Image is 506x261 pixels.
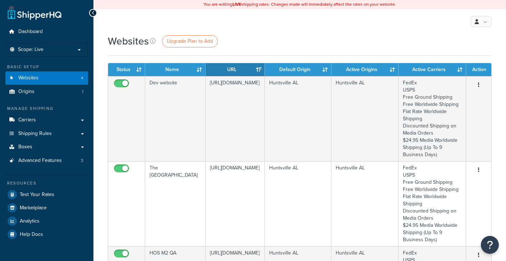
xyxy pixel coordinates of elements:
div: Resources [5,180,88,186]
a: Boxes [5,140,88,154]
span: Origins [18,89,34,95]
td: Huntsville AL [331,76,399,161]
td: [URL][DOMAIN_NAME] [206,161,264,246]
a: Shipping Rules [5,127,88,140]
span: Marketplace [20,205,47,211]
span: Test Your Rates [20,192,54,198]
span: Help Docs [20,232,43,238]
span: Websites [18,75,38,81]
td: Huntsville AL [265,161,332,246]
li: Origins [5,85,88,98]
td: Dev website [145,76,206,161]
a: Analytics [5,215,88,228]
th: Action [466,63,491,76]
a: Advanced Features 3 [5,154,88,167]
span: Dashboard [18,29,43,35]
span: Carriers [18,117,36,123]
span: 3 [81,158,83,164]
div: Manage Shipping [5,106,88,112]
td: FedEx USPS Free Ground Shipping Free Worldwide Shipping Flat Rate Worldwide Shipping Discounted S... [399,76,466,161]
th: URL: activate to sort column ascending [206,63,264,76]
span: Shipping Rules [18,131,52,137]
span: 4 [81,75,83,81]
th: Active Origins: activate to sort column ascending [331,63,399,76]
a: Websites 4 [5,71,88,85]
a: Test Your Rates [5,188,88,201]
b: LIVE [233,1,241,8]
td: FedEx USPS Free Ground Shipping Free Worldwide Shipping Flat Rate Worldwide Shipping Discounted S... [399,161,466,246]
a: Marketplace [5,201,88,214]
li: Websites [5,71,88,85]
th: Status: activate to sort column ascending [108,63,145,76]
a: Carriers [5,113,88,127]
span: Analytics [20,218,40,224]
th: Name: activate to sort column ascending [145,63,206,76]
td: [URL][DOMAIN_NAME] [206,76,264,161]
a: Help Docs [5,228,88,241]
th: Active Carriers: activate to sort column ascending [399,63,466,76]
td: The [GEOGRAPHIC_DATA] [145,161,206,246]
a: Dashboard [5,25,88,38]
a: Origins 1 [5,85,88,98]
span: 1 [82,89,83,95]
li: Advanced Features [5,154,88,167]
a: ShipperHQ Home [8,5,61,20]
a: Upgrade Plan to Add [162,35,218,47]
th: Default Origin: activate to sort column ascending [265,63,332,76]
span: Scope: Live [18,47,43,53]
div: Basic Setup [5,64,88,70]
span: Advanced Features [18,158,62,164]
td: Huntsville AL [265,76,332,161]
button: Open Resource Center [481,236,499,254]
span: Boxes [18,144,32,150]
span: Upgrade Plan to Add [167,37,213,45]
h1: Websites [108,34,149,48]
td: Huntsville AL [331,161,399,246]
